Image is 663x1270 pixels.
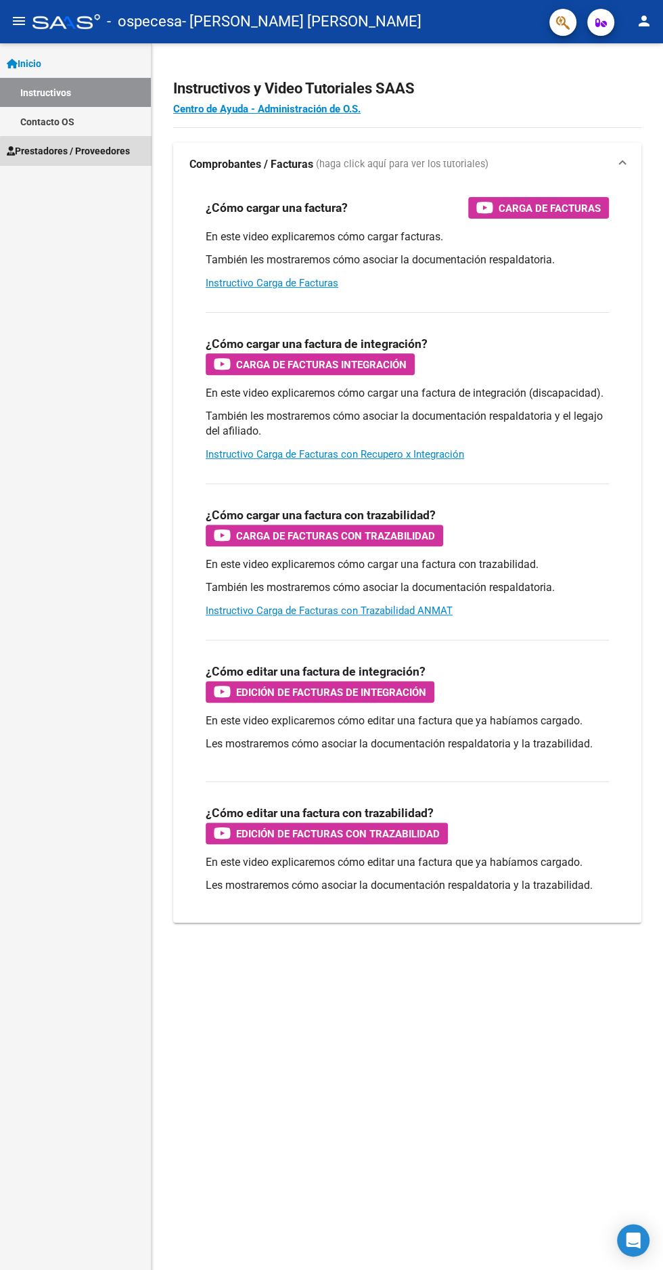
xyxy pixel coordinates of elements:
a: Instructivo Carga de Facturas [206,277,338,289]
h3: ¿Cómo editar una factura con trazabilidad? [206,804,434,823]
div: Open Intercom Messenger [617,1224,649,1256]
h3: ¿Cómo cargar una factura de integración? [206,334,428,353]
span: (haga click aquí para ver los tutoriales) [316,157,488,172]
span: Edición de Facturas de integración [236,684,426,701]
div: Comprobantes / Facturas (haga click aquí para ver los tutoriales) [173,186,641,923]
p: En este video explicaremos cómo cargar una factura con trazabilidad. [206,557,609,572]
span: Edición de Facturas con Trazabilidad [236,825,440,842]
span: - ospecesa [107,7,182,37]
button: Carga de Facturas Integración [206,353,415,375]
p: También les mostraremos cómo asociar la documentación respaldatoria. [206,253,609,267]
span: Prestadores / Proveedores [7,144,130,158]
h3: ¿Cómo cargar una factura? [206,198,348,217]
mat-icon: menu [11,13,27,29]
button: Edición de Facturas de integración [206,681,434,703]
p: También les mostraremos cómo asociar la documentación respaldatoria. [206,580,609,595]
mat-expansion-panel-header: Comprobantes / Facturas (haga click aquí para ver los tutoriales) [173,143,641,186]
button: Carga de Facturas con Trazabilidad [206,525,443,546]
p: En este video explicaremos cómo cargar una factura de integración (discapacidad). [206,386,609,401]
strong: Comprobantes / Facturas [189,157,313,172]
p: En este video explicaremos cómo editar una factura que ya habíamos cargado. [206,855,609,870]
span: Carga de Facturas con Trazabilidad [236,527,435,544]
span: Carga de Facturas [499,200,601,217]
a: Centro de Ayuda - Administración de O.S. [173,103,361,115]
h3: ¿Cómo cargar una factura con trazabilidad? [206,506,436,525]
p: Les mostraremos cómo asociar la documentación respaldatoria y la trazabilidad. [206,878,609,893]
p: En este video explicaremos cómo cargar facturas. [206,229,609,244]
a: Instructivo Carga de Facturas con Recupero x Integración [206,448,464,460]
h3: ¿Cómo editar una factura de integración? [206,662,426,681]
button: Carga de Facturas [468,197,609,219]
p: En este video explicaremos cómo editar una factura que ya habíamos cargado. [206,714,609,728]
span: Carga de Facturas Integración [236,356,407,373]
mat-icon: person [636,13,652,29]
span: Inicio [7,56,41,71]
span: - [PERSON_NAME] [PERSON_NAME] [182,7,421,37]
p: También les mostraremos cómo asociar la documentación respaldatoria y el legajo del afiliado. [206,409,609,439]
button: Edición de Facturas con Trazabilidad [206,823,448,844]
p: Les mostraremos cómo asociar la documentación respaldatoria y la trazabilidad. [206,737,609,751]
h2: Instructivos y Video Tutoriales SAAS [173,76,641,102]
a: Instructivo Carga de Facturas con Trazabilidad ANMAT [206,605,453,617]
